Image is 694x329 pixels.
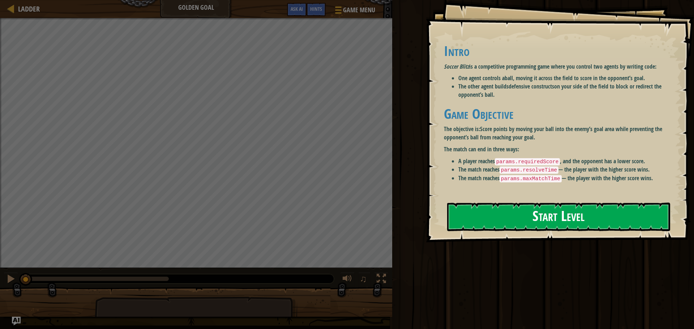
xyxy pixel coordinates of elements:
button: Adjust volume [340,272,355,287]
code: params.maxMatchTime [500,175,562,182]
span: Ladder [18,4,40,14]
li: A player reaches , and the opponent has a lower score. [458,157,674,166]
button: Ask AI [287,3,307,16]
button: Start Level [447,203,670,231]
span: ♫ [360,273,367,284]
button: Toggle fullscreen [374,272,389,287]
strong: Score points by moving your ball into the enemy’s goal area while preventing the opponent’s ball ... [444,125,662,141]
button: ♫ [358,272,370,287]
em: Soccer Blitz [444,62,469,70]
span: Hints [310,5,322,12]
code: params.resolveTime [500,166,558,174]
li: One agent controls a , moving it across the field to score in the opponent’s goal. [458,74,674,82]
li: The other agent builds on your side of the field to block or redirect the opponent’s ball. [458,82,674,99]
li: The match reaches — the player with the higher score wins. [458,165,674,174]
strong: defensive constructs [509,82,554,90]
button: Ask AI [12,317,21,325]
p: The objective is: [444,125,674,142]
a: Ladder [14,4,40,14]
span: Ask AI [291,5,303,12]
h1: Game Objective [444,106,674,121]
code: params.requiredScore [495,158,560,165]
p: The match can end in three ways: [444,145,674,153]
button: Ctrl + P: Pause [4,272,18,287]
li: The match reaches — the player with the higher score wins. [458,174,674,183]
p: is a competitive programming game where you control two agents by writing code: [444,62,674,71]
h1: Intro [444,43,674,59]
button: Game Menu [329,3,380,20]
strong: ball [505,74,513,82]
span: Game Menu [343,5,375,15]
